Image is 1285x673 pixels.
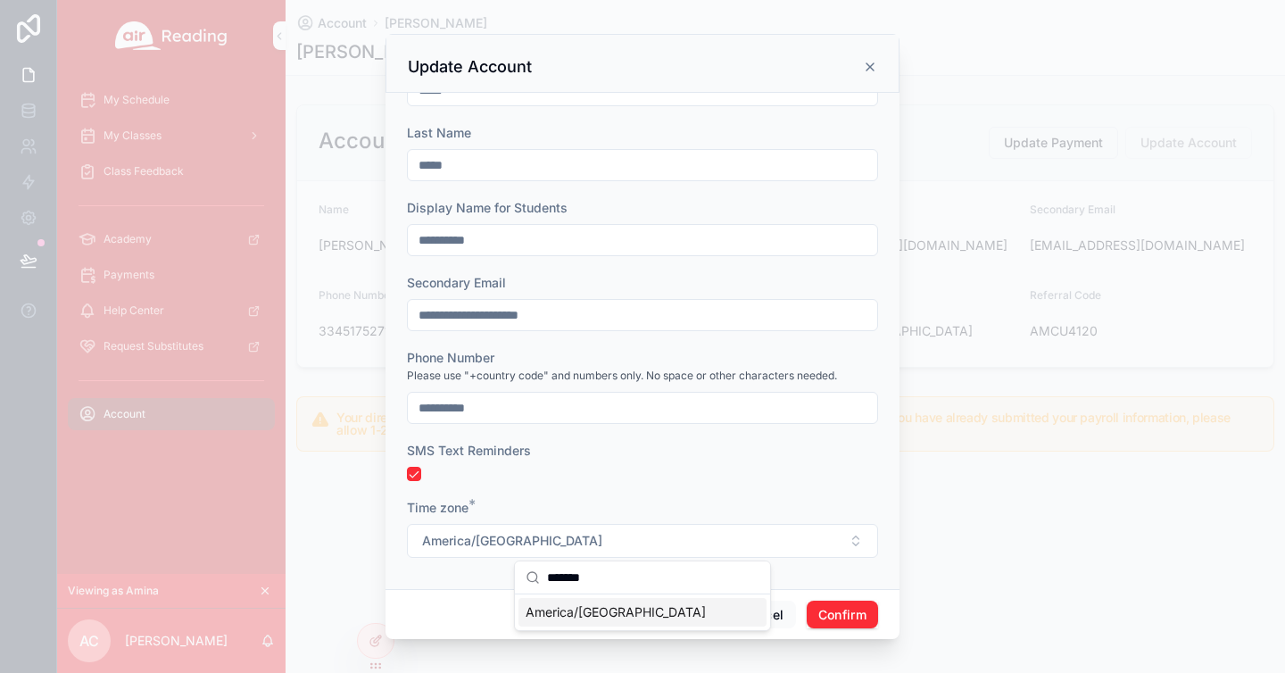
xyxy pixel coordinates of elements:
div: Suggestions [515,594,770,630]
span: Display Name for Students [407,200,568,215]
button: Confirm [807,601,878,629]
button: Select Button [407,524,878,558]
span: Last Name [407,125,471,140]
h3: Update Account [408,56,532,78]
span: SMS Text Reminders [407,443,531,458]
span: America/[GEOGRAPHIC_DATA] [526,603,706,621]
span: Time zone [407,500,468,515]
span: America/[GEOGRAPHIC_DATA] [422,532,602,550]
span: Please use "+country code" and numbers only. No space or other characters needed. [407,369,837,383]
span: Secondary Email [407,275,506,290]
span: Phone Number [407,350,494,365]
